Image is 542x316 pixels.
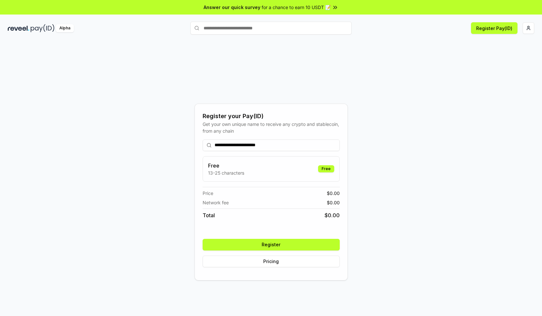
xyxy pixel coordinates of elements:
div: Alpha [56,24,74,32]
span: $ 0.00 [325,211,340,219]
button: Pricing [203,256,340,267]
span: $ 0.00 [327,190,340,197]
button: Register Pay(ID) [471,22,517,34]
p: 13-25 characters [208,169,244,176]
img: pay_id [31,24,55,32]
span: Answer our quick survey [204,4,260,11]
span: Network fee [203,199,229,206]
button: Register [203,239,340,250]
div: Free [318,165,334,172]
img: reveel_dark [8,24,29,32]
span: for a chance to earn 10 USDT 📝 [262,4,331,11]
span: Total [203,211,215,219]
h3: Free [208,162,244,169]
span: $ 0.00 [327,199,340,206]
div: Get your own unique name to receive any crypto and stablecoin, from any chain [203,121,340,134]
span: Price [203,190,213,197]
div: Register your Pay(ID) [203,112,340,121]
